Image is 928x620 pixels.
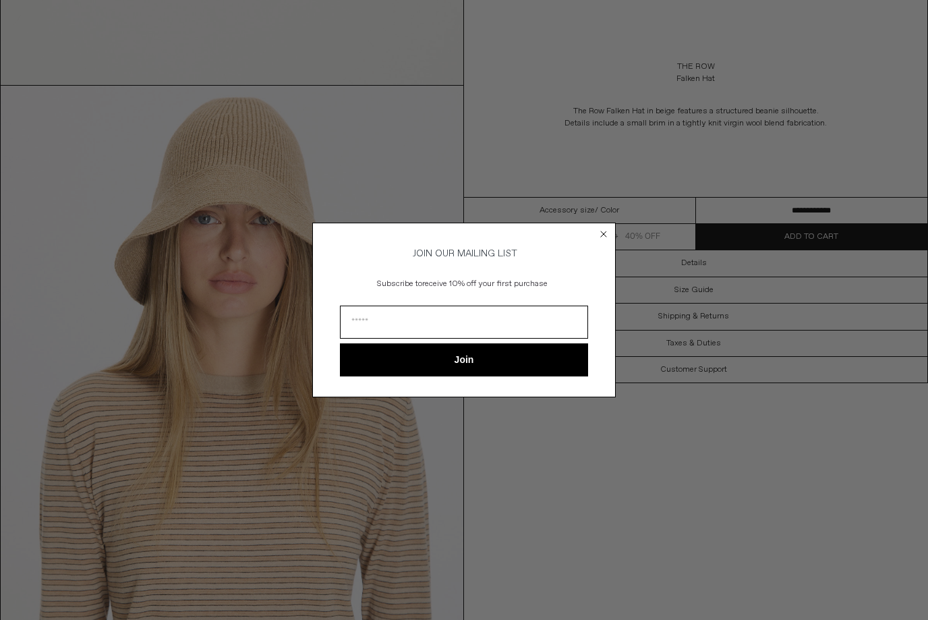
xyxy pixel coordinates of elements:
[411,248,517,260] span: JOIN OUR MAILING LIST
[377,279,422,289] span: Subscribe to
[340,343,588,376] button: Join
[422,279,548,289] span: receive 10% off your first purchase
[340,306,588,339] input: Email
[597,227,610,241] button: Close dialog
